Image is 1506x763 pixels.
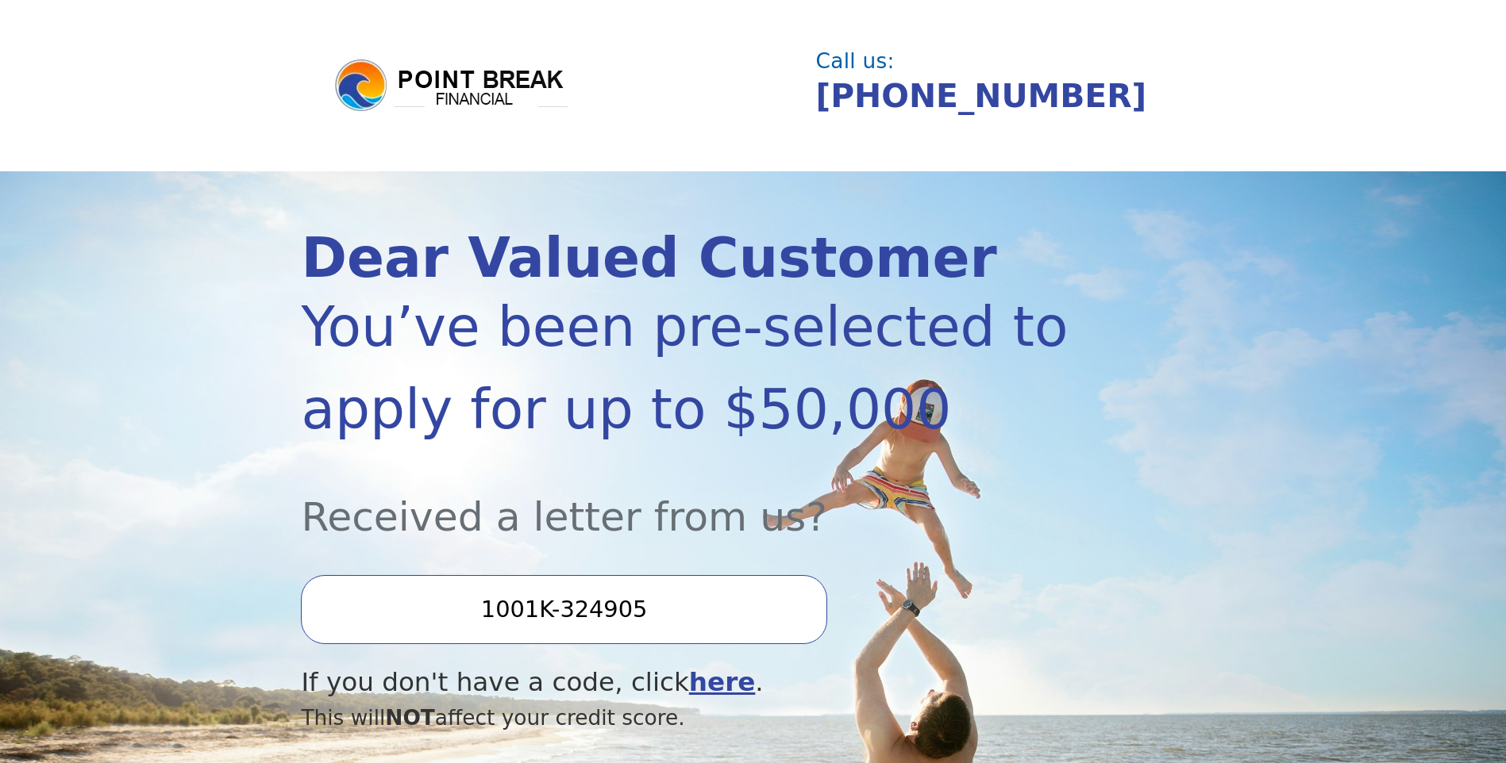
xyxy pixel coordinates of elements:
[385,705,435,730] span: NOT
[301,663,1069,702] div: If you don't have a code, click .
[333,57,571,114] img: logo.png
[301,702,1069,734] div: This will affect your credit score.
[301,231,1069,286] div: Dear Valued Customer
[301,286,1069,451] div: You’ve been pre-selected to apply for up to $50,000
[816,77,1147,115] a: [PHONE_NUMBER]
[816,51,1192,71] div: Call us:
[301,575,826,643] input: Enter your Offer Code:
[301,451,1069,546] div: Received a letter from us?
[689,667,756,697] a: here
